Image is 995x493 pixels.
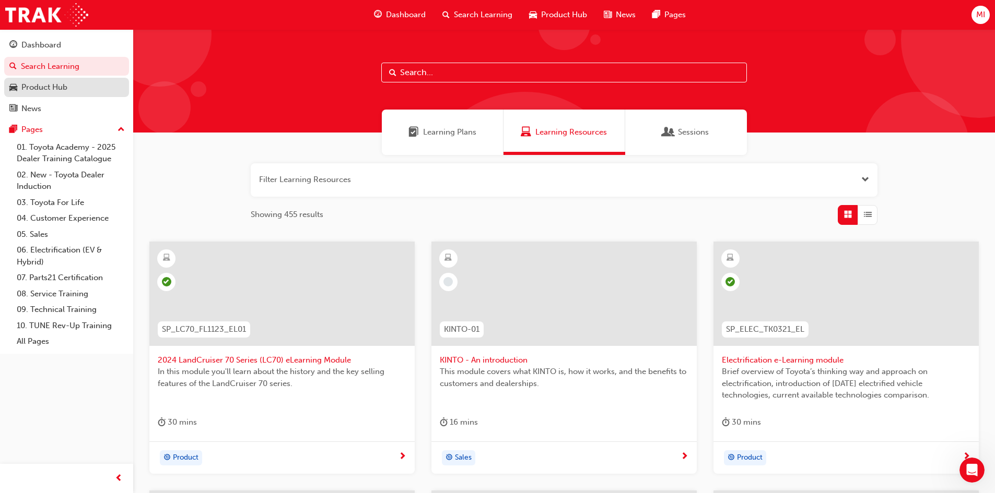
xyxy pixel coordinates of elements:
[163,251,170,265] span: learningResourceType_ELEARNING-icon
[382,110,504,155] a: Learning PlansLearning Plans
[440,354,688,366] span: KINTO - An introduction
[442,8,450,21] span: search-icon
[21,39,61,51] div: Dashboard
[963,452,970,462] span: next-icon
[4,78,129,97] a: Product Hub
[728,451,735,465] span: target-icon
[13,242,129,270] a: 06. Electrification (EV & Hybrid)
[722,416,730,429] span: duration-icon
[595,4,644,26] a: news-iconNews
[9,104,17,114] span: news-icon
[4,99,129,118] a: News
[13,195,129,211] a: 03. Toyota For Life
[9,41,17,50] span: guage-icon
[440,416,448,429] span: duration-icon
[722,416,761,429] div: 30 mins
[727,251,734,265] span: learningResourceType_ELEARNING-icon
[158,366,406,389] span: In this module you'll learn about the history and the key selling features of the LandCruiser 70 ...
[971,6,990,24] button: MI
[444,323,479,335] span: KINTO-01
[976,9,985,21] span: MI
[541,9,587,21] span: Product Hub
[381,63,747,82] input: Search...
[4,57,129,76] a: Search Learning
[13,318,129,334] a: 10. TUNE Rev-Up Training
[389,67,396,79] span: Search
[21,103,41,115] div: News
[535,126,607,138] span: Learning Resources
[521,4,595,26] a: car-iconProduct Hub
[13,302,129,318] a: 09. Technical Training
[521,126,531,138] span: Learning Resources
[13,210,129,226] a: 04. Customer Experience
[118,123,125,137] span: up-icon
[9,83,17,92] span: car-icon
[162,277,171,286] span: learningRecordVerb_PASS-icon
[440,366,688,389] span: This module covers what KINTO is, how it works, and the benefits to customers and dealerships.
[149,242,415,474] a: SP_LC70_FL1123_EL012024 LandCruiser 70 Series (LC70) eLearning ModuleIn this module you'll learn ...
[386,9,426,21] span: Dashboard
[664,9,686,21] span: Pages
[13,139,129,167] a: 01. Toyota Academy - 2025 Dealer Training Catalogue
[4,120,129,139] button: Pages
[163,451,171,465] span: target-icon
[4,33,129,120] button: DashboardSearch LearningProduct HubNews
[959,458,985,483] iframe: Intercom live chat
[21,124,43,136] div: Pages
[173,452,198,464] span: Product
[455,452,472,464] span: Sales
[604,8,612,21] span: news-icon
[725,277,735,286] span: learningRecordVerb_COMPLETE-icon
[9,62,17,71] span: search-icon
[861,174,869,186] button: Open the filter
[446,451,453,465] span: target-icon
[663,126,674,138] span: Sessions
[13,270,129,286] a: 07. Parts21 Certification
[726,323,804,335] span: SP_ELEC_TK0321_EL
[443,277,453,286] span: learningRecordVerb_NONE-icon
[644,4,694,26] a: pages-iconPages
[625,110,747,155] a: SessionsSessions
[681,452,688,462] span: next-icon
[529,8,537,21] span: car-icon
[9,125,17,135] span: pages-icon
[864,209,872,221] span: List
[431,242,697,474] a: KINTO-01KINTO - An introductionThis module covers what KINTO is, how it works, and the benefits t...
[616,9,636,21] span: News
[652,8,660,21] span: pages-icon
[374,8,382,21] span: guage-icon
[13,333,129,350] a: All Pages
[737,452,763,464] span: Product
[722,354,970,366] span: Electrification e-Learning module
[13,167,129,195] a: 02. New - Toyota Dealer Induction
[454,9,512,21] span: Search Learning
[4,35,129,55] a: Dashboard
[713,242,979,474] a: SP_ELEC_TK0321_ELElectrification e-Learning moduleBrief overview of Toyota’s thinking way and app...
[5,3,88,27] img: Trak
[158,416,166,429] span: duration-icon
[678,126,709,138] span: Sessions
[162,323,246,335] span: SP_LC70_FL1123_EL01
[722,366,970,401] span: Brief overview of Toyota’s thinking way and approach on electrification, introduction of [DATE] e...
[440,416,478,429] div: 16 mins
[158,354,406,366] span: 2024 LandCruiser 70 Series (LC70) eLearning Module
[408,126,419,138] span: Learning Plans
[251,209,323,221] span: Showing 455 results
[158,416,197,429] div: 30 mins
[21,81,67,93] div: Product Hub
[844,209,852,221] span: Grid
[444,251,452,265] span: learningResourceType_ELEARNING-icon
[434,4,521,26] a: search-iconSearch Learning
[366,4,434,26] a: guage-iconDashboard
[504,110,625,155] a: Learning ResourcesLearning Resources
[423,126,476,138] span: Learning Plans
[13,286,129,302] a: 08. Service Training
[115,472,123,485] span: prev-icon
[399,452,406,462] span: next-icon
[13,226,129,243] a: 05. Sales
